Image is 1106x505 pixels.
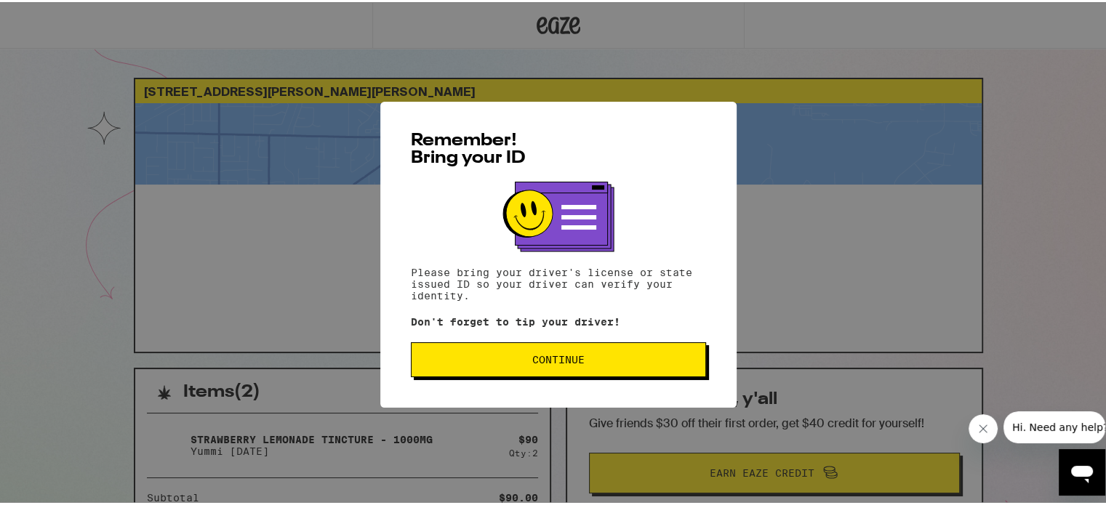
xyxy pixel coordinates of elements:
[1059,447,1105,493] iframe: Button to launch messaging window
[1003,409,1105,441] iframe: Message from company
[411,130,526,165] span: Remember! Bring your ID
[411,314,706,326] p: Don't forget to tip your driver!
[532,352,585,363] span: Continue
[969,412,998,441] iframe: Close message
[9,10,105,22] span: Hi. Need any help?
[411,264,706,299] p: Please bring your driver's license or state issued ID so your driver can verify your identity.
[411,340,706,375] button: Continue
